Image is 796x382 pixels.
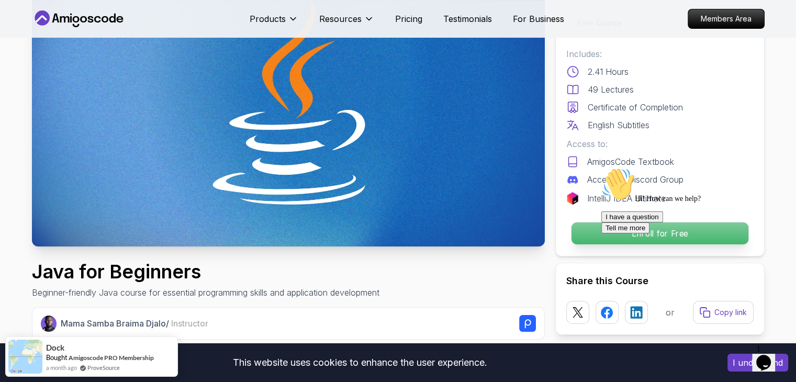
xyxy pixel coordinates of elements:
[46,363,77,372] span: a month ago
[597,163,786,335] iframe: chat widget
[87,363,120,372] a: ProveSource
[46,343,64,352] span: Dock
[171,318,208,329] span: Instructor
[588,65,629,78] p: 2.41 Hours
[319,13,374,33] button: Resources
[32,286,379,299] p: Beginner-friendly Java course for essential programming skills and application development
[69,354,154,362] a: Amigoscode PRO Membership
[571,222,748,244] p: Enroll for Free
[566,48,754,60] p: Includes:
[4,31,104,39] span: Hi! How can we help?
[688,9,764,28] p: Members Area
[727,354,788,372] button: Accept cookies
[32,261,379,282] h1: Java for Beginners
[8,340,42,374] img: provesource social proof notification image
[250,13,286,25] p: Products
[443,13,492,25] a: Testimonials
[588,101,683,114] p: Certificate of Completion
[4,59,52,70] button: Tell me more
[566,138,754,150] p: Access to:
[395,13,422,25] a: Pricing
[4,48,66,59] button: I have a question
[46,353,68,362] span: Bought
[513,13,564,25] a: For Business
[250,13,298,33] button: Products
[587,192,666,205] p: IntelliJ IDEA Ultimate
[319,13,362,25] p: Resources
[570,222,748,245] button: Enroll for Free
[566,192,579,205] img: jetbrains logo
[4,4,193,70] div: 👋Hi! How can we help?I have a questionTell me more
[4,4,38,38] img: :wave:
[588,83,634,96] p: 49 Lectures
[688,9,765,29] a: Members Area
[566,274,754,288] h2: Share this Course
[41,316,57,332] img: Nelson Djalo
[587,173,683,186] p: Access to Discord Group
[587,155,674,168] p: AmigosCode Textbook
[8,351,712,374] div: This website uses cookies to enhance the user experience.
[61,317,208,330] p: Mama Samba Braima Djalo /
[752,340,786,372] iframe: chat widget
[588,119,649,131] p: English Subtitles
